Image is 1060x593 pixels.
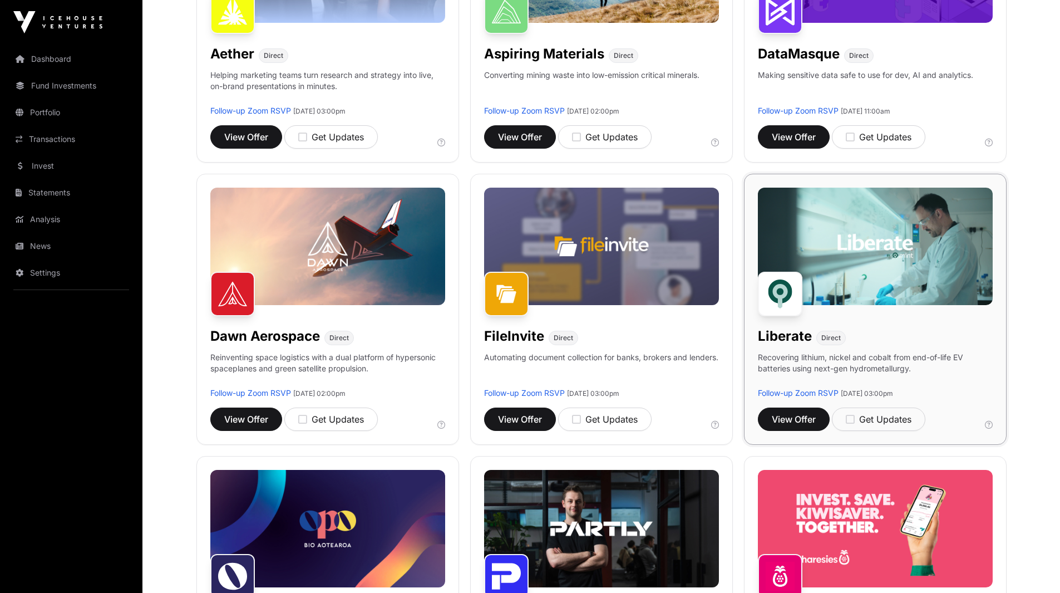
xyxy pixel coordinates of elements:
button: Get Updates [558,125,652,149]
div: Get Updates [846,413,911,426]
h1: Aspiring Materials [484,45,604,63]
p: Reinventing space logistics with a dual platform of hypersonic spaceplanes and green satellite pr... [210,352,445,388]
button: Get Updates [832,125,925,149]
h1: Dawn Aerospace [210,327,320,345]
a: Invest [9,154,134,178]
span: [DATE] 03:00pm [841,389,893,398]
button: View Offer [210,408,282,431]
h1: DataMasque [758,45,840,63]
p: Automating document collection for banks, brokers and lenders. [484,352,718,388]
div: Get Updates [298,130,364,144]
span: View Offer [772,413,816,426]
span: View Offer [772,130,816,144]
img: File-Invite-Banner.jpg [484,188,719,305]
span: [DATE] 03:00pm [293,107,346,115]
p: Converting mining waste into low-emission critical minerals. [484,70,699,105]
button: View Offer [758,125,830,149]
a: Portfolio [9,100,134,125]
span: [DATE] 03:00pm [567,389,619,398]
h1: Liberate [758,327,812,345]
button: View Offer [210,125,282,149]
a: Follow-up Zoom RSVP [758,106,839,115]
img: Dawn-Banner.jpg [210,188,445,305]
div: Get Updates [298,413,364,426]
a: Follow-up Zoom RSVP [484,388,565,398]
span: View Offer [224,130,268,144]
a: Settings [9,261,134,285]
img: Liberate [758,272,802,316]
button: View Offer [758,408,830,431]
span: Direct [264,51,283,60]
span: Direct [849,51,869,60]
a: Transactions [9,127,134,151]
img: Liberate-Banner.jpg [758,188,993,305]
div: Get Updates [846,130,911,144]
a: Follow-up Zoom RSVP [210,388,291,398]
p: Recovering lithium, nickel and cobalt from end-of-life EV batteries using next-gen hydrometallurgy. [758,352,993,388]
a: Statements [9,180,134,205]
iframe: Chat Widget [1004,540,1060,593]
span: Direct [821,334,841,342]
p: Helping marketing teams turn research and strategy into live, on-brand presentations in minutes. [210,70,445,105]
span: View Offer [224,413,268,426]
button: View Offer [484,125,556,149]
span: Direct [554,334,573,342]
span: Direct [329,334,349,342]
div: Get Updates [572,413,638,426]
span: Direct [614,51,633,60]
span: [DATE] 02:00pm [293,389,346,398]
a: News [9,234,134,258]
button: Get Updates [832,408,925,431]
img: Partly-Banner.jpg [484,470,719,587]
img: Dawn Aerospace [210,272,255,316]
button: Get Updates [284,408,378,431]
button: Get Updates [284,125,378,149]
span: View Offer [498,413,542,426]
img: Sharesies-Banner.jpg [758,470,993,587]
img: FileInvite [484,272,529,316]
a: Dashboard [9,47,134,71]
a: Analysis [9,207,134,232]
a: Follow-up Zoom RSVP [210,106,291,115]
span: [DATE] 11:00am [841,107,890,115]
a: Follow-up Zoom RSVP [758,388,839,398]
img: Opo-Bio-Banner.jpg [210,470,445,587]
button: View Offer [484,408,556,431]
p: Making sensitive data safe to use for dev, AI and analytics. [758,70,973,105]
div: Get Updates [572,130,638,144]
a: Follow-up Zoom RSVP [484,106,565,115]
img: Icehouse Ventures Logo [13,11,102,33]
button: Get Updates [558,408,652,431]
a: Fund Investments [9,73,134,98]
span: [DATE] 02:00pm [567,107,619,115]
span: View Offer [498,130,542,144]
h1: Aether [210,45,254,63]
h1: FileInvite [484,327,544,345]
